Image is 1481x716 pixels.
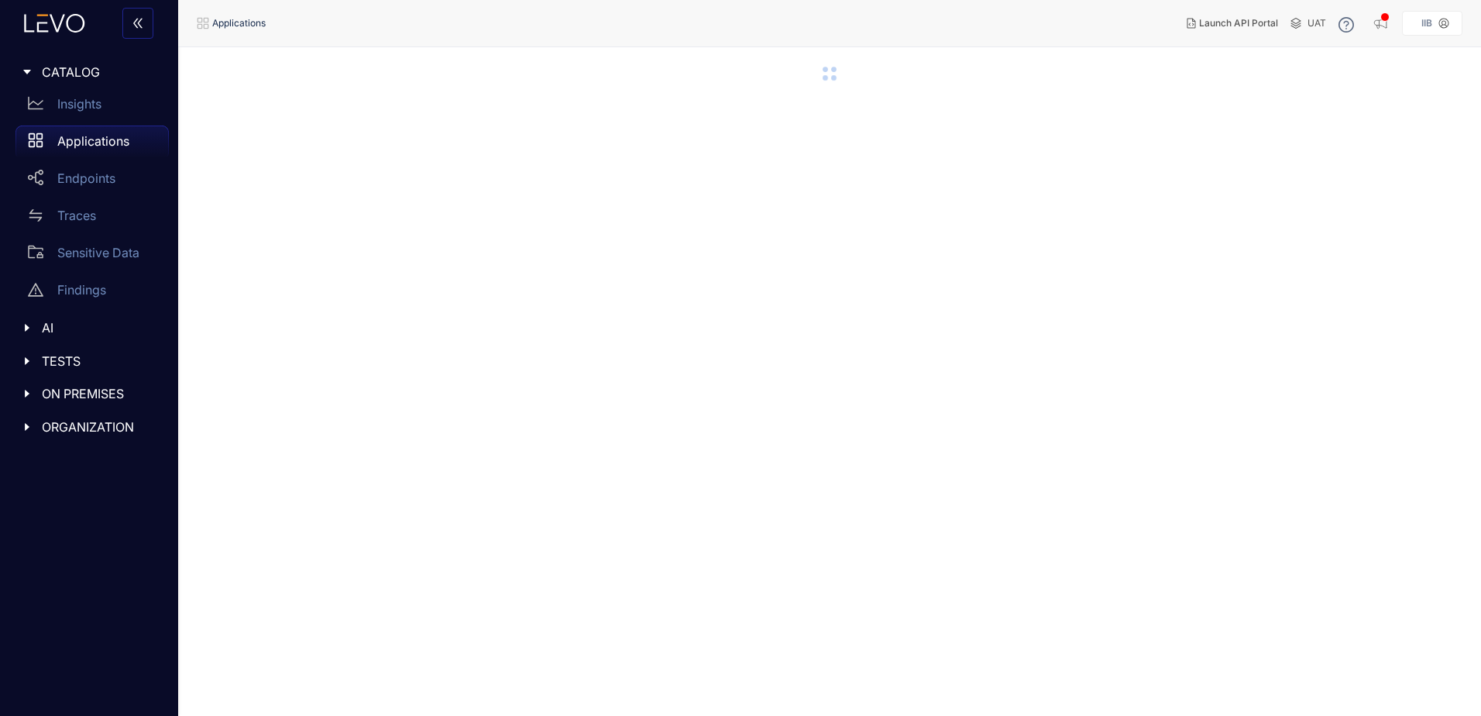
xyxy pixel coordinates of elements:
[1421,18,1432,29] p: IIB
[9,345,169,377] div: TESTS
[1307,18,1326,29] span: UAT
[57,208,96,222] p: Traces
[57,171,115,185] p: Endpoints
[22,422,33,432] span: caret-right
[42,65,156,79] span: CATALOG
[42,321,156,335] span: AI
[9,312,169,344] div: AI
[15,274,169,312] a: Findings
[1199,18,1278,29] span: Launch API Portal
[57,246,139,260] p: Sensitive Data
[15,237,169,274] a: Sensitive Data
[42,354,156,368] span: TESTS
[15,126,169,163] a: Applications
[132,17,144,31] span: double-left
[57,283,106,297] p: Findings
[57,97,101,111] p: Insights
[22,67,33,77] span: caret-right
[15,88,169,126] a: Insights
[22,356,33,367] span: caret-right
[42,420,156,434] span: ORGANIZATION
[57,134,129,148] p: Applications
[122,8,153,39] button: double-left
[9,411,169,443] div: ORGANIZATION
[9,377,169,410] div: ON PREMISES
[15,200,169,237] a: Traces
[22,388,33,399] span: caret-right
[9,56,169,88] div: CATALOG
[28,208,43,223] span: swap
[1174,11,1290,36] button: Launch API Portal
[15,163,169,200] a: Endpoints
[28,282,43,298] span: warning
[22,322,33,333] span: caret-right
[212,18,266,29] span: Applications
[42,387,156,401] span: ON PREMISES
